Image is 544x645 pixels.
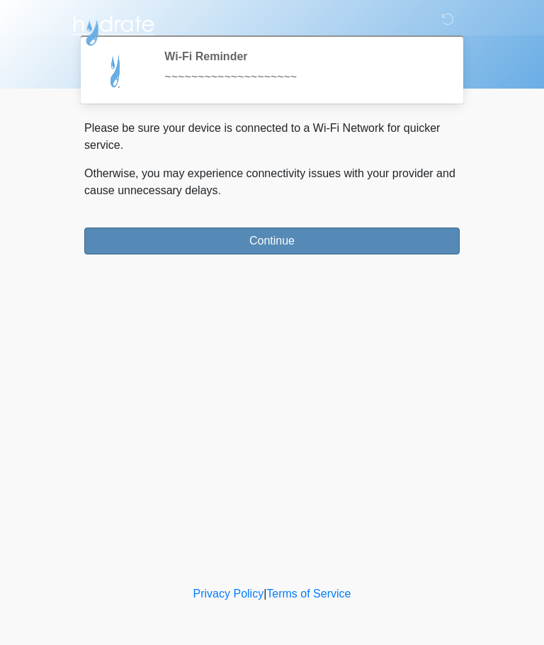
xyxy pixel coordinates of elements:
p: Otherwise, you may experience connectivity issues with your provider and cause unnecessary delays [84,165,460,199]
img: Agent Avatar [95,50,137,92]
p: Please be sure your device is connected to a Wi-Fi Network for quicker service. [84,120,460,154]
a: Terms of Service [266,588,351,600]
div: ~~~~~~~~~~~~~~~~~~~~ [164,69,438,86]
span: . [218,184,221,196]
a: Privacy Policy [193,588,264,600]
a: | [263,588,266,600]
button: Continue [84,228,460,254]
img: Hydrate IV Bar - Arcadia Logo [70,11,157,47]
